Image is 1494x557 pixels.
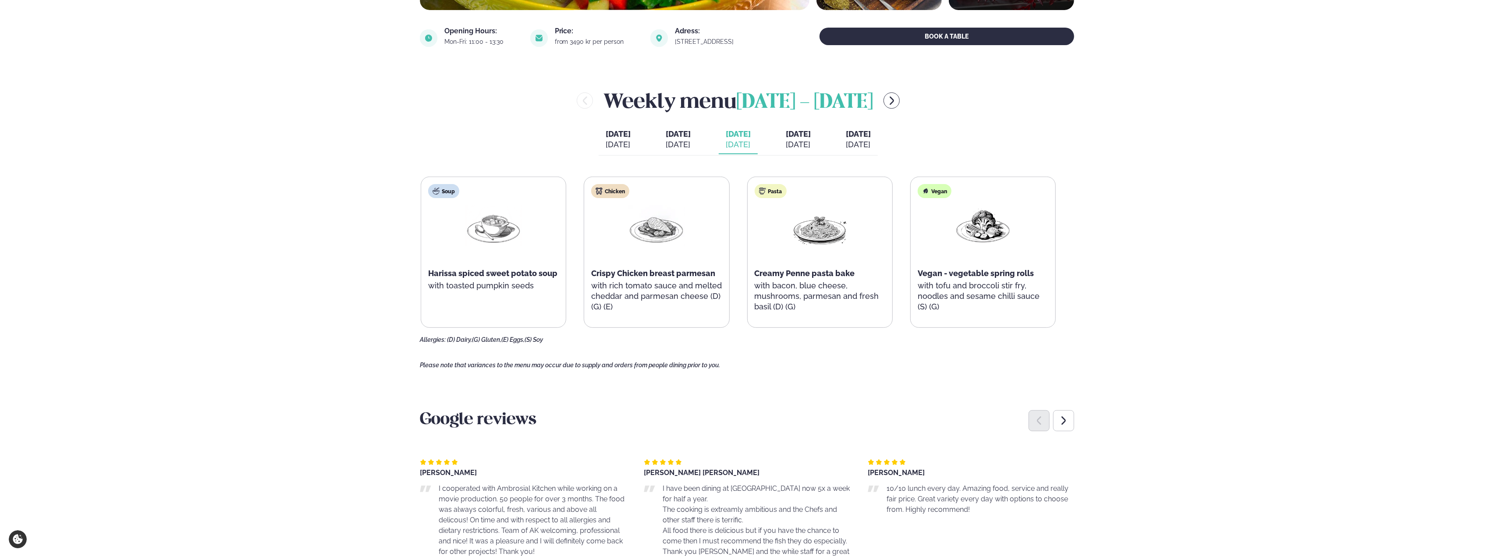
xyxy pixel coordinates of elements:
[675,36,750,47] a: link
[628,205,685,246] img: Chicken-breast.png
[666,139,691,150] div: [DATE]
[591,184,629,198] div: Chicken
[9,530,27,548] a: Cookie settings
[663,483,850,504] p: I have been dining at [GEOGRAPHIC_DATA] now 5x a week for half a year.
[726,139,751,150] div: [DATE]
[465,205,522,246] img: Soup.png
[726,129,751,139] span: [DATE]
[433,188,440,195] img: soup.svg
[759,188,766,195] img: pasta.svg
[666,129,691,138] span: [DATE]
[736,93,873,112] span: [DATE] - [DATE]
[530,29,548,47] img: image alt
[792,205,848,246] img: Spagetti.png
[428,184,459,198] div: Soup
[603,86,873,115] h2: Weekly menu
[884,92,900,109] button: menu-btn-right
[447,336,472,343] span: (D) Dairy,
[501,336,525,343] span: (E) Eggs,
[719,125,758,154] button: [DATE] [DATE]
[846,139,871,150] div: [DATE]
[420,336,446,343] span: Allergies:
[428,280,559,291] p: with toasted pumpkin seeds
[644,469,850,476] div: [PERSON_NAME] [PERSON_NAME]
[887,484,1068,514] span: 10/10 lunch every day. Amazing food, service and really fair price. Great variety every day with ...
[650,29,668,47] img: image alt
[420,410,1074,431] h3: Google reviews
[420,469,626,476] div: [PERSON_NAME]
[922,188,929,195] img: Vegan.svg
[755,280,885,312] p: with bacon, blue cheese, mushrooms, parmesan and fresh basil (D) (G)
[555,28,640,35] div: Price:
[955,205,1011,246] img: Vegan.png
[846,129,871,138] span: [DATE]
[786,129,811,138] span: [DATE]
[472,336,501,343] span: (G) Gluten,
[786,139,811,150] div: [DATE]
[420,29,437,47] img: image alt
[444,38,520,45] div: Mon-Fri: 11:00 - 13:30
[755,269,855,278] span: Creamy Penne pasta bake
[918,184,951,198] div: Vegan
[606,139,631,150] div: [DATE]
[918,280,1048,312] p: with tofu and broccoli stir fry, noodles and sesame chilli sauce (S) (G)
[839,125,878,154] button: [DATE] [DATE]
[663,525,850,546] p: All food there is delicious but if you have the chance to come then I must recommend the fish the...
[1029,410,1050,431] div: Previous slide
[779,125,818,154] button: [DATE] [DATE]
[659,125,698,154] button: [DATE] [DATE]
[820,28,1074,45] button: BOOK A TABLE
[1053,410,1074,431] div: Next slide
[755,184,787,198] div: Pasta
[555,38,640,45] div: from 3490 kr per person
[591,269,715,278] span: Crispy Chicken breast parmesan
[599,125,638,154] button: [DATE] [DATE]
[525,336,543,343] span: (S) Soy
[918,269,1034,278] span: Vegan - vegetable spring rolls
[663,504,850,525] p: The cooking is extreamly ambitious and the Chefs and other staff there is terrific.
[428,269,557,278] span: Harissa spiced sweet potato soup
[577,92,593,109] button: menu-btn-left
[420,362,720,369] span: Please note that variances to the menu may occur due to supply and orders from people dining prio...
[591,280,722,312] p: with rich tomato sauce and melted cheddar and parmesan cheese (D) (G) (E)
[596,188,603,195] img: chicken.svg
[675,28,750,35] div: Adress:
[868,469,1074,476] div: [PERSON_NAME]
[606,129,631,138] span: [DATE]
[444,28,520,35] div: Opening Hours:
[439,484,625,556] span: I cooperated with Ambrosial Kitchen while working on a movie production. 50 people for over 3 mon...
